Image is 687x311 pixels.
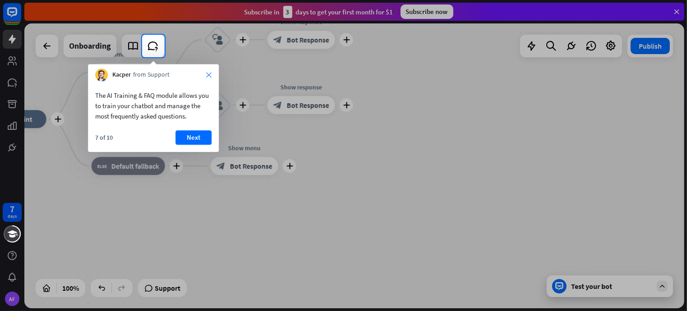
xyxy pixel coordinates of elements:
[95,90,212,121] div: The AI Training & FAQ module allows you to train your chatbot and manage the most frequently aske...
[133,71,170,80] span: from Support
[206,72,212,78] i: close
[112,71,131,80] span: Kacper
[175,130,212,145] button: Next
[7,4,34,31] button: Open LiveChat chat widget
[95,133,113,142] div: 7 of 10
